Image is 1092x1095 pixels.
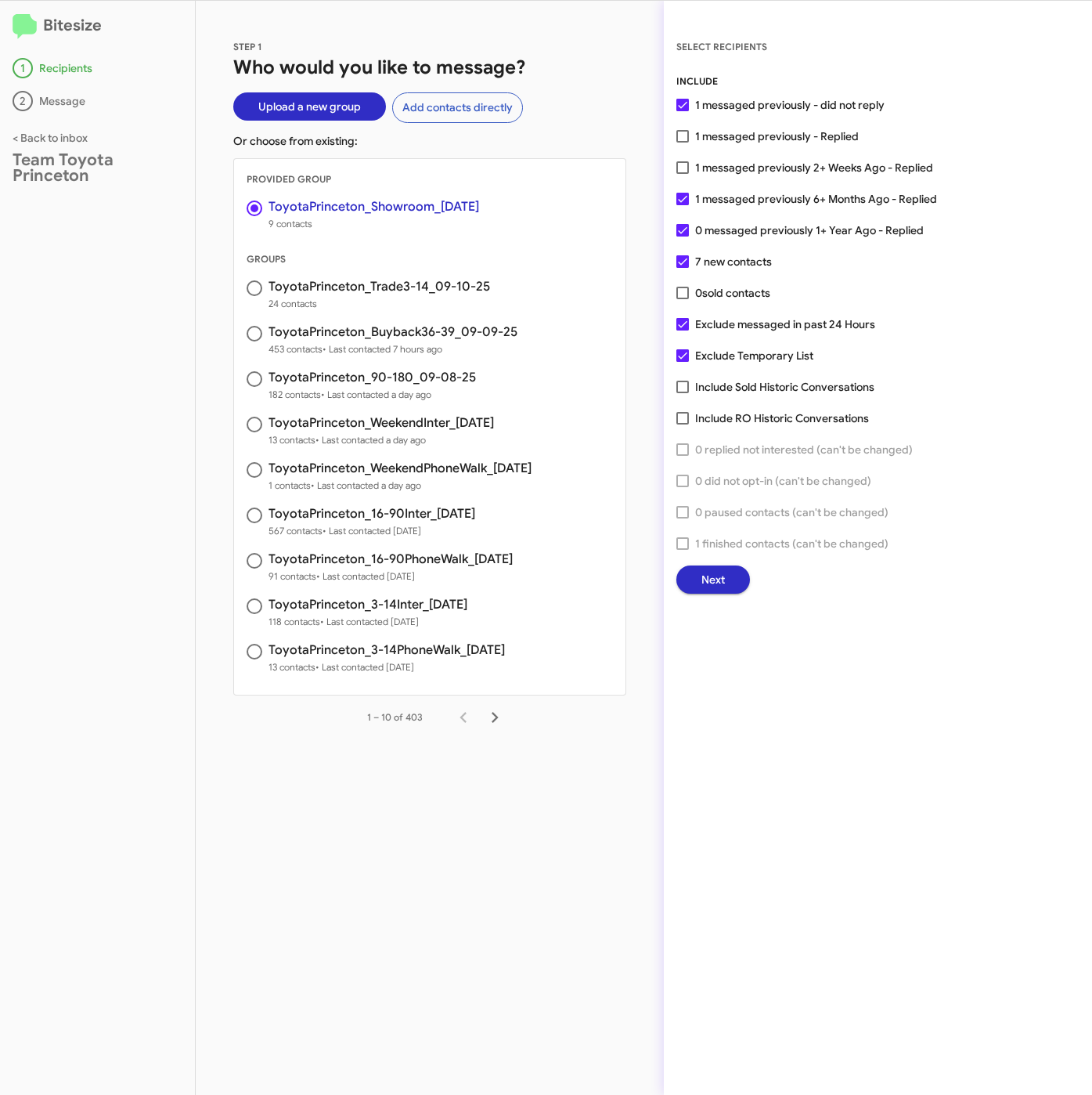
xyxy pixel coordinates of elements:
[676,74,1079,89] div: INCLUDE
[695,440,913,459] span: 0 replied not interested (can't be changed)
[268,387,476,403] span: 182 contacts
[268,660,505,675] span: 13 contacts
[448,702,479,733] button: Previous page
[311,479,421,491] span: • Last contacted a day ago
[13,152,182,183] div: Team Toyota Princeton
[392,92,523,123] button: Add contacts directly
[13,131,88,145] a: < Back to inbox
[695,284,770,302] span: 0
[268,432,494,448] span: 13 contacts
[234,251,625,267] div: GROUPS
[695,409,869,428] span: Include RO Historic Conversations
[695,252,772,271] span: 7 new contacts
[268,296,490,312] span: 24 contacts
[676,41,767,52] span: SELECT RECIPIENTS
[268,598,467,611] h3: ToyotaPrinceton_3-14Inter_[DATE]
[479,702,510,733] button: Next page
[695,127,859,146] span: 1 messaged previously - Replied
[13,58,182,78] div: Recipients
[695,378,874,396] span: Include Sold Historic Conversations
[233,133,626,149] p: Or choose from existing:
[268,614,467,630] span: 118 contacts
[268,523,475,539] span: 567 contacts
[268,462,532,475] h3: ToyotaPrinceton_WeekendPhoneWalk_[DATE]
[234,172,625,187] div: PROVIDED GROUP
[13,91,33,111] div: 2
[268,417,494,429] h3: ToyotaPrinceton_WeekendInter_[DATE]
[695,96,885,114] span: 1 messaged previously - did not reply
[258,92,361,121] span: Upload a new group
[268,478,532,493] span: 1 contacts
[268,216,479,232] span: 9 contacts
[695,346,813,365] span: Exclude Temporary List
[233,41,262,52] span: STEP 1
[695,503,888,522] span: 0 paused contacts (can't be changed)
[702,286,770,300] span: sold contacts
[320,616,419,627] span: • Last contacted [DATE]
[695,158,933,177] span: 1 messaged previously 2+ Weeks Ago - Replied
[233,92,386,121] button: Upload a new group
[268,553,513,566] h3: ToyotaPrinceton_16-90PhoneWalk_[DATE]
[268,326,517,338] h3: ToyotaPrinceton_Buyback36-39_09-09-25
[13,91,182,111] div: Message
[315,661,414,673] span: • Last contacted [DATE]
[321,388,431,400] span: • Last contacted a day ago
[315,434,426,446] span: • Last contacted a day ago
[13,14,37,39] img: logo-minimal.svg
[268,508,475,520] h3: ToyotaPrinceton_16-90Inter_[DATE]
[695,190,937,208] span: 1 messaged previously 6+ Months Ago - Replied
[268,569,513,584] span: 91 contacts
[268,371,476,384] h3: ToyotaPrinceton_90-180_09-08-25
[13,58,33,78] div: 1
[268,342,517,357] span: 453 contacts
[695,315,875,334] span: Exclude messaged in past 24 Hours
[268,201,479,213] h3: ToyotaPrinceton_Showroom_[DATE]
[233,55,626,80] h1: Who would you like to message?
[695,221,924,240] span: 0 messaged previously 1+ Year Ago - Replied
[367,710,423,725] div: 1 – 10 of 403
[316,570,415,582] span: • Last contacted [DATE]
[701,566,725,594] span: Next
[323,343,442,355] span: • Last contacted 7 hours ago
[695,534,888,553] span: 1 finished contacts (can't be changed)
[323,525,421,537] span: • Last contacted [DATE]
[676,566,750,594] button: Next
[695,472,871,490] span: 0 did not opt-in (can't be changed)
[268,280,490,293] h3: ToyotaPrinceton_Trade3-14_09-10-25
[13,13,182,39] h2: Bitesize
[268,644,505,656] h3: ToyotaPrinceton_3-14PhoneWalk_[DATE]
